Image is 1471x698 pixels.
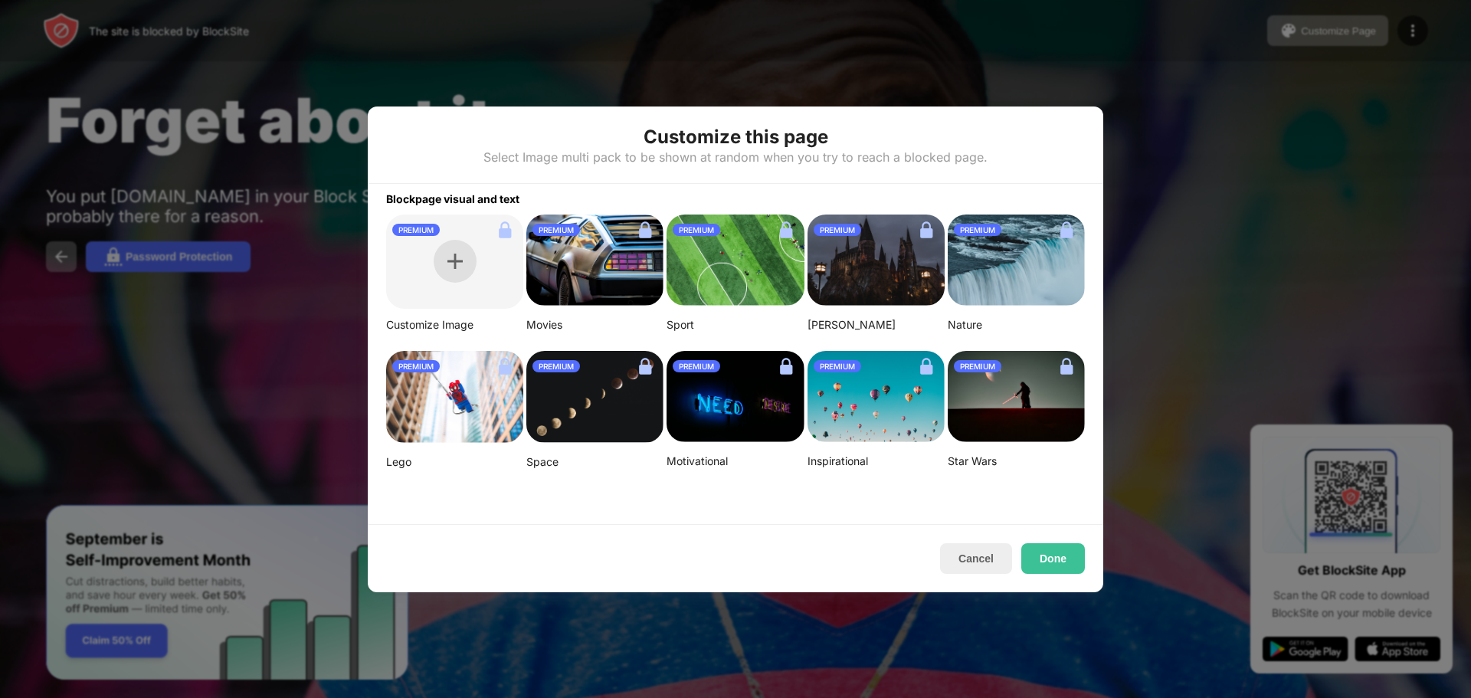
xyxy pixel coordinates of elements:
img: linda-xu-KsomZsgjLSA-unsplash.png [526,351,663,444]
div: PREMIUM [673,224,720,236]
div: Customize Image [386,318,523,332]
div: PREMIUM [532,224,580,236]
div: PREMIUM [954,224,1001,236]
img: lock.svg [493,218,517,242]
img: lock.svg [774,218,798,242]
div: Lego [386,455,523,469]
div: Customize this page [644,125,828,149]
img: lock.svg [493,354,517,378]
div: PREMIUM [814,360,861,372]
img: image-26.png [526,215,663,306]
div: Blockpage visual and text [368,184,1103,205]
img: jeff-wang-p2y4T4bFws4-unsplash-small.png [667,215,804,306]
div: Sport [667,318,804,332]
img: lock.svg [633,218,657,242]
img: lock.svg [1054,218,1079,242]
div: Space [526,455,663,469]
div: [PERSON_NAME] [808,318,945,332]
img: alexis-fauvet-qfWf9Muwp-c-unsplash-small.png [667,351,804,443]
div: Star Wars [948,454,1085,468]
img: lock.svg [633,354,657,378]
img: lock.svg [774,354,798,378]
div: PREMIUM [954,360,1001,372]
div: Motivational [667,454,804,468]
img: aditya-chinchure-LtHTe32r_nA-unsplash.png [948,215,1085,306]
img: aditya-vyas-5qUJfO4NU4o-unsplash-small.png [808,215,945,306]
button: Done [1021,543,1085,574]
div: PREMIUM [814,224,861,236]
div: PREMIUM [392,224,440,236]
div: Movies [526,318,663,332]
div: PREMIUM [532,360,580,372]
div: PREMIUM [673,360,720,372]
img: lock.svg [914,354,939,378]
img: image-22-small.png [948,351,1085,443]
div: Nature [948,318,1085,332]
img: lock.svg [914,218,939,242]
img: ian-dooley-DuBNA1QMpPA-unsplash-small.png [808,351,945,443]
div: Select Image multi pack to be shown at random when you try to reach a blocked page. [483,149,988,165]
img: mehdi-messrro-gIpJwuHVwt0-unsplash-small.png [386,351,523,443]
img: plus.svg [447,254,463,269]
button: Cancel [940,543,1012,574]
div: PREMIUM [392,360,440,372]
div: Inspirational [808,454,945,468]
img: lock.svg [1054,354,1079,378]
